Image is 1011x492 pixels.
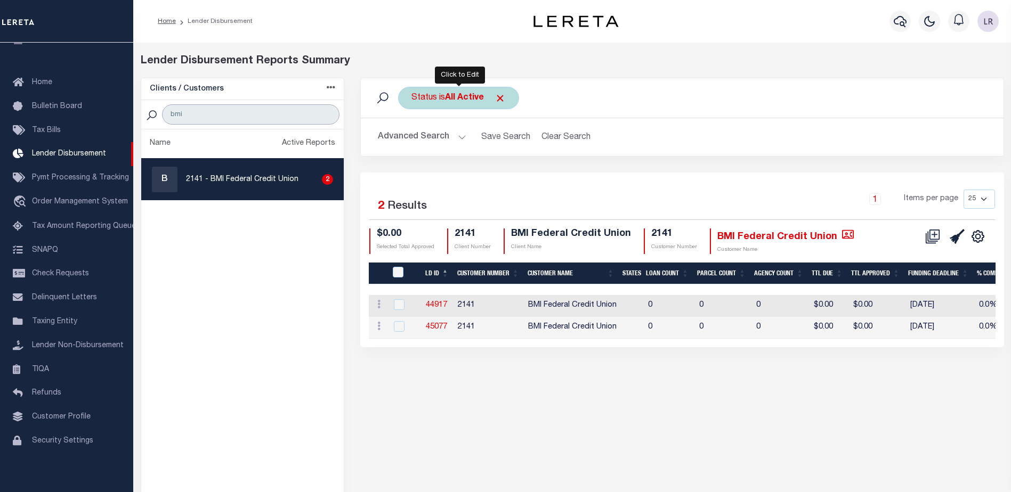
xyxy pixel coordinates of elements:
th: Parcel Count: activate to sort column ascending [693,263,750,284]
td: 2141 [454,295,524,317]
p: Customer Number [651,243,697,251]
h4: BMI Federal Credit Union [717,228,854,243]
label: Results [387,198,427,215]
b: All Active [445,94,484,102]
td: [DATE] [906,317,975,339]
h4: 2141 [651,228,697,240]
span: Security Settings [32,437,93,445]
td: 2141 [454,317,524,339]
p: 2141 - BMI Federal Credit Union [186,174,298,185]
td: 0 [644,295,695,317]
h4: $0.00 [377,228,434,240]
td: 0 [752,295,810,317]
p: Client Name [511,243,631,251]
button: Clear Search [537,127,595,147]
h4: 2141 [455,228,491,240]
td: BMI Federal Credit Union [524,317,621,339]
a: Home [158,18,176,24]
th: Customer Number: activate to sort column ascending [453,263,523,284]
span: TIQA [32,365,49,373]
span: Bulletin Board [32,103,82,110]
span: Click to Remove [495,93,506,104]
td: BMI Federal Credit Union [524,295,621,317]
th: LDID [386,263,421,284]
span: Pymt Processing & Tracking [32,174,129,182]
th: Agency Count: activate to sort column ascending [750,263,807,284]
h5: Clients / Customers [150,85,224,94]
h4: BMI Federal Credit Union [511,228,631,240]
p: Selected Total Approved [377,243,434,251]
button: Advanced Search [378,127,466,147]
span: 2 [378,201,384,212]
th: Ttl Approved: activate to sort column ascending [847,263,904,284]
th: Funding Deadline: activate to sort column ascending [904,263,973,284]
td: $0.00 [849,295,906,317]
button: Save Search [475,127,537,147]
span: SNAPQ [32,246,58,253]
td: $0.00 [810,295,849,317]
div: Active Reports [282,138,335,150]
span: Delinquent Letters [32,294,97,301]
a: 44917 [426,301,447,309]
span: Lender Non-Disbursement [32,342,124,349]
td: $0.00 [849,317,906,339]
th: LD ID: activate to sort column descending [421,263,453,284]
th: Loan Count: activate to sort column ascending [642,263,693,284]
div: Click to Edit [435,67,485,84]
td: [DATE] [906,295,975,317]
p: Client Number [455,243,491,251]
span: Taxing Entity [32,318,77,325]
div: B [152,167,177,192]
span: Check Requests [32,270,89,277]
i: travel_explore [13,195,30,209]
th: Ttl Due: activate to sort column ascending [807,263,847,284]
th: Customer Name: activate to sort column ascending [523,263,619,284]
div: Name [150,138,171,150]
span: Customer Profile [32,413,91,421]
span: Tax Amount Reporting Queue [32,223,136,230]
div: Lender Disbursement Reports Summary [141,53,1004,69]
img: logo-dark.svg [533,15,619,27]
td: 0 [695,295,752,317]
p: Customer Name [717,246,854,254]
a: 45077 [426,323,447,331]
span: Order Management System [32,198,128,206]
span: Refunds [32,389,61,397]
a: 1 [869,193,881,205]
div: Status is [398,87,519,109]
td: $0.00 [810,317,849,339]
a: B2141 - BMI Federal Credit Union2 [141,159,344,200]
div: 2 [322,174,333,185]
span: Lender Disbursement [32,150,106,158]
span: Tax Bills [32,127,61,134]
td: 0 [644,317,695,339]
input: Search Customer [162,104,339,125]
td: 0 [752,317,810,339]
span: Home [32,79,52,86]
li: Lender Disbursement [176,17,253,26]
span: Items per page [904,193,958,205]
th: States [618,263,642,284]
td: 0 [695,317,752,339]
